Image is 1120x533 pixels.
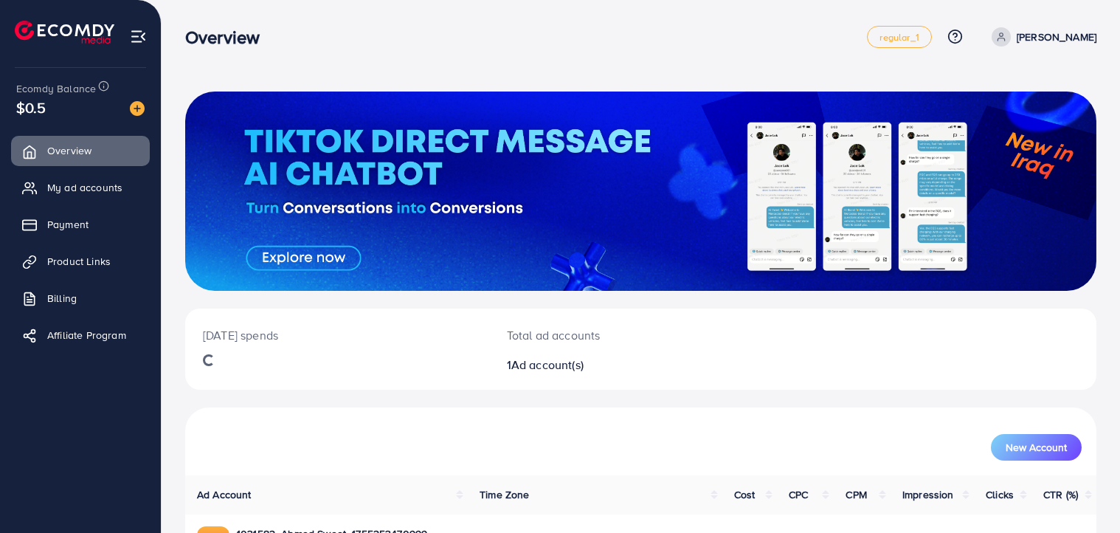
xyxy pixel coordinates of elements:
a: regular_1 [867,26,931,48]
span: CPM [846,487,866,502]
span: regular_1 [879,32,919,42]
span: New Account [1006,442,1067,453]
span: Time Zone [480,487,529,502]
span: CTR (%) [1043,487,1078,502]
span: Billing [47,291,77,306]
span: Ad Account [197,487,252,502]
a: Product Links [11,247,150,276]
span: Ad account(s) [511,357,584,373]
span: Clicks [986,487,1014,502]
span: Affiliate Program [47,328,126,343]
span: $0.5 [16,97,46,118]
span: Payment [47,217,89,232]
p: Total ad accounts [507,326,699,344]
p: [PERSON_NAME] [1017,28,1096,46]
span: Product Links [47,254,111,269]
a: Billing [11,283,150,313]
span: Cost [734,487,756,502]
a: Payment [11,210,150,239]
span: Impression [902,487,954,502]
a: Affiliate Program [11,320,150,350]
a: Overview [11,136,150,165]
p: [DATE] spends [203,326,471,344]
h2: 1 [507,358,699,372]
img: menu [130,28,147,45]
a: My ad accounts [11,173,150,202]
a: [PERSON_NAME] [986,27,1096,47]
span: Overview [47,143,91,158]
button: New Account [991,434,1082,461]
span: CPC [789,487,808,502]
h3: Overview [185,27,272,48]
img: logo [15,21,114,44]
img: image [130,101,145,116]
span: Ecomdy Balance [16,81,96,96]
span: My ad accounts [47,180,122,195]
